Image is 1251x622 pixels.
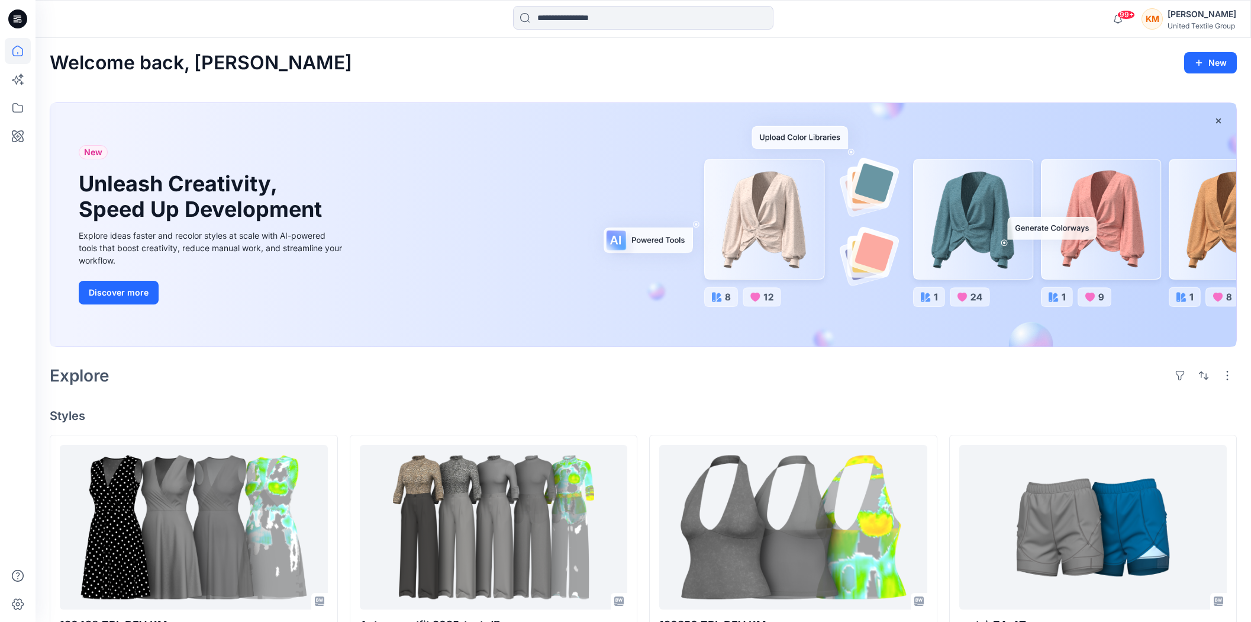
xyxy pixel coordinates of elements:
span: 99+ [1117,10,1135,20]
h2: Explore [50,366,109,385]
h4: Styles [50,409,1237,423]
button: Discover more [79,281,159,304]
a: 120350 ZPL DEV KM [659,445,927,610]
h1: Unleash Creativity, Speed Up Development [79,171,327,222]
div: United Textile Group [1168,21,1236,30]
div: [PERSON_NAME] [1168,7,1236,21]
a: Autumn outfit 2025-test-JB [360,445,628,610]
a: sortai_ZA_AT [959,445,1227,610]
span: New [84,145,102,159]
a: 120428 ZPL DEV KM [60,445,328,610]
h2: Welcome back, [PERSON_NAME] [50,52,352,74]
div: KM [1142,8,1163,30]
a: Discover more [79,281,345,304]
button: New [1184,52,1237,73]
div: Explore ideas faster and recolor styles at scale with AI-powered tools that boost creativity, red... [79,229,345,267]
